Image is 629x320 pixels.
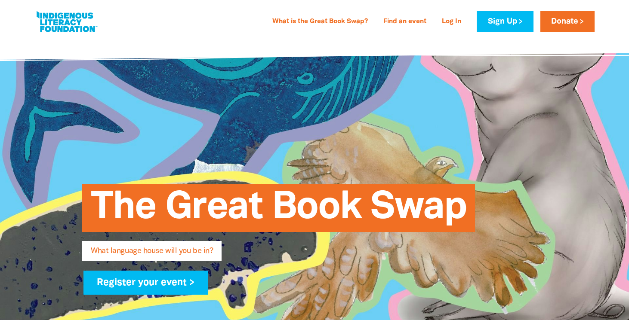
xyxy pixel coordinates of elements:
a: Log In [437,15,466,29]
span: What language house will you be in? [91,247,213,261]
a: Find an event [378,15,432,29]
a: Register your event > [83,271,208,295]
span: The Great Book Swap [91,190,466,232]
a: Sign Up [477,11,533,32]
a: Donate [540,11,595,32]
a: What is the Great Book Swap? [267,15,373,29]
